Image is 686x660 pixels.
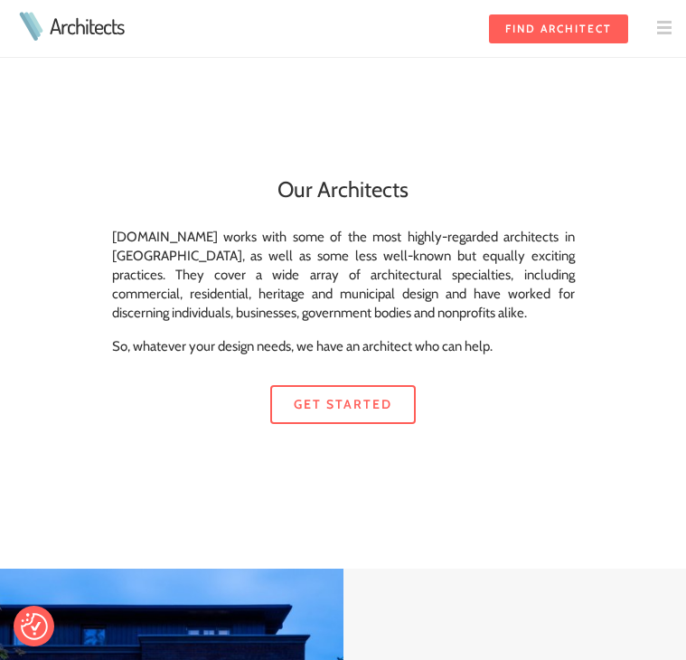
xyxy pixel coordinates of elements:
p: [DOMAIN_NAME] works with some of the most highly-regarded architects in [GEOGRAPHIC_DATA], as wel... [112,228,575,323]
p: So, whatever your design needs, we have an architect who can help. [112,337,575,356]
a: Architects [50,15,124,37]
img: Architects [14,12,47,41]
img: Revisit consent button [21,613,48,640]
a: Get started [270,385,416,424]
a: FIND ARCHITECT [489,14,628,43]
button: Consent Preferences [21,613,48,640]
h2: Our Architects [112,174,575,206]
